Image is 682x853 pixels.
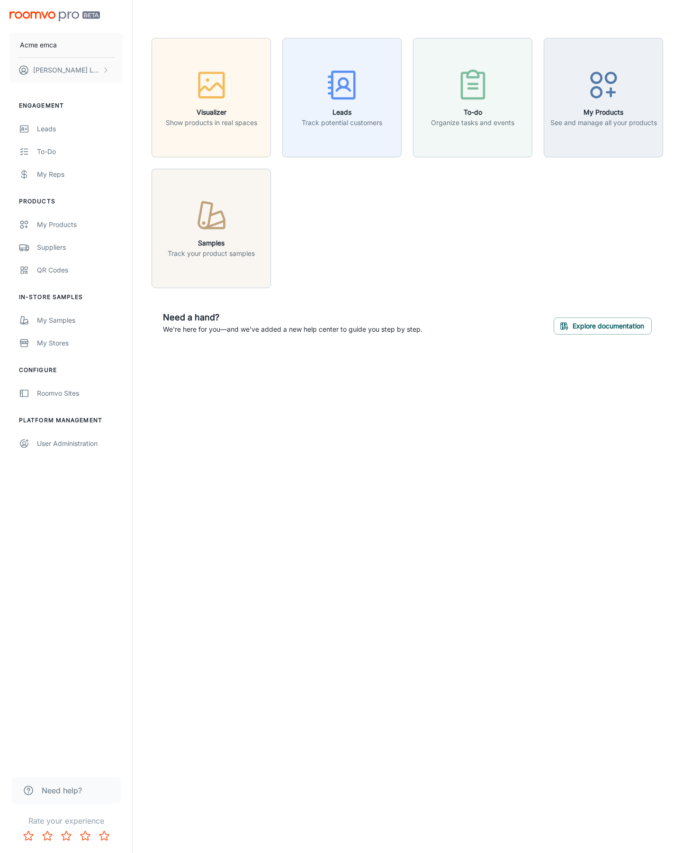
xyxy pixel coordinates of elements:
[544,92,663,101] a: My ProductsSee and manage all your products
[166,118,257,128] p: Show products in real spaces
[302,118,382,128] p: Track potential customers
[20,40,57,50] p: Acme emca
[37,242,123,253] div: Suppliers
[550,107,657,118] h6: My Products
[166,107,257,118] h6: Visualizer
[554,320,652,330] a: Explore documentation
[544,38,663,157] button: My ProductsSee and manage all your products
[37,124,123,134] div: Leads
[282,92,402,101] a: LeadsTrack potential customers
[9,33,123,57] button: Acme emca
[9,11,100,21] img: Roomvo PRO Beta
[152,38,271,157] button: VisualizerShow products in real spaces
[152,169,271,288] button: SamplesTrack your product samples
[152,223,271,232] a: SamplesTrack your product samples
[554,318,652,335] button: Explore documentation
[37,146,123,157] div: To-do
[37,219,123,230] div: My Products
[33,65,100,75] p: [PERSON_NAME] Leaptools
[550,118,657,128] p: See and manage all your products
[37,169,123,180] div: My Reps
[282,38,402,157] button: LeadsTrack potential customers
[163,311,422,324] h6: Need a hand?
[37,265,123,275] div: QR Codes
[413,38,532,157] button: To-doOrganize tasks and events
[9,58,123,82] button: [PERSON_NAME] Leaptools
[163,324,422,335] p: We're here for you—and we've added a new help center to guide you step by step.
[413,92,532,101] a: To-doOrganize tasks and events
[431,107,514,118] h6: To-do
[168,248,255,259] p: Track your product samples
[37,315,123,326] div: My Samples
[431,118,514,128] p: Organize tasks and events
[37,338,123,348] div: My Stores
[302,107,382,118] h6: Leads
[168,238,255,248] h6: Samples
